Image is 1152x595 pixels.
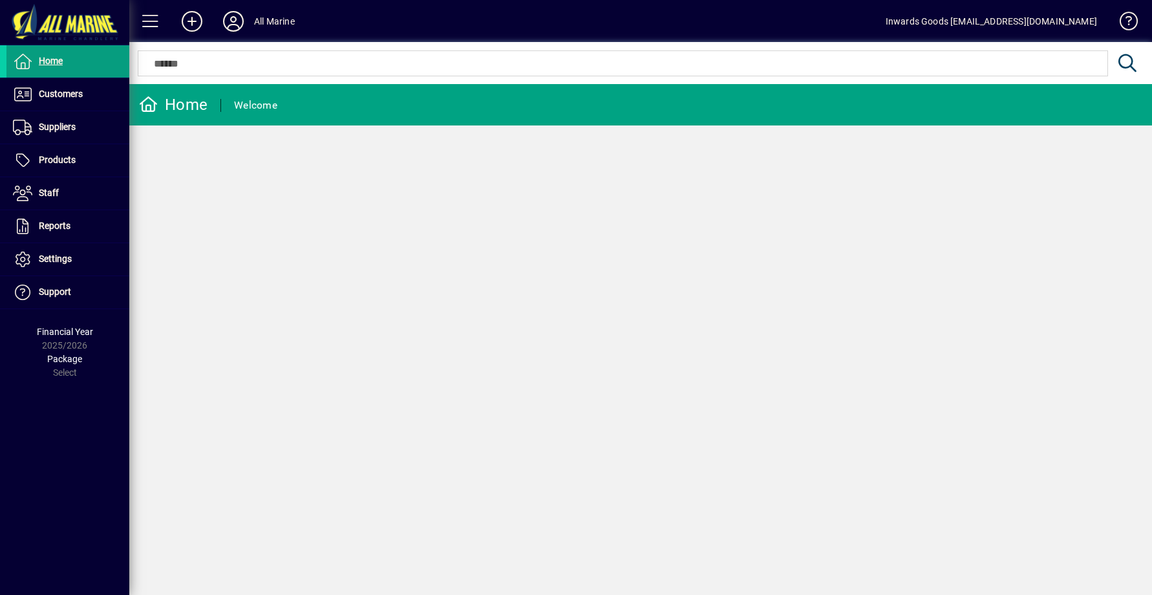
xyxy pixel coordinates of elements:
[254,11,295,32] div: All Marine
[39,254,72,264] span: Settings
[234,95,277,116] div: Welcome
[213,10,254,33] button: Profile
[139,94,208,115] div: Home
[47,354,82,364] span: Package
[39,56,63,66] span: Home
[1110,3,1136,45] a: Knowledge Base
[39,89,83,99] span: Customers
[886,11,1097,32] div: Inwards Goods [EMAIL_ADDRESS][DOMAIN_NAME]
[39,155,76,165] span: Products
[6,243,129,276] a: Settings
[39,122,76,132] span: Suppliers
[6,78,129,111] a: Customers
[6,144,129,177] a: Products
[39,287,71,297] span: Support
[171,10,213,33] button: Add
[6,276,129,308] a: Support
[6,177,129,210] a: Staff
[6,111,129,144] a: Suppliers
[6,210,129,243] a: Reports
[37,327,93,337] span: Financial Year
[39,221,70,231] span: Reports
[39,188,59,198] span: Staff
